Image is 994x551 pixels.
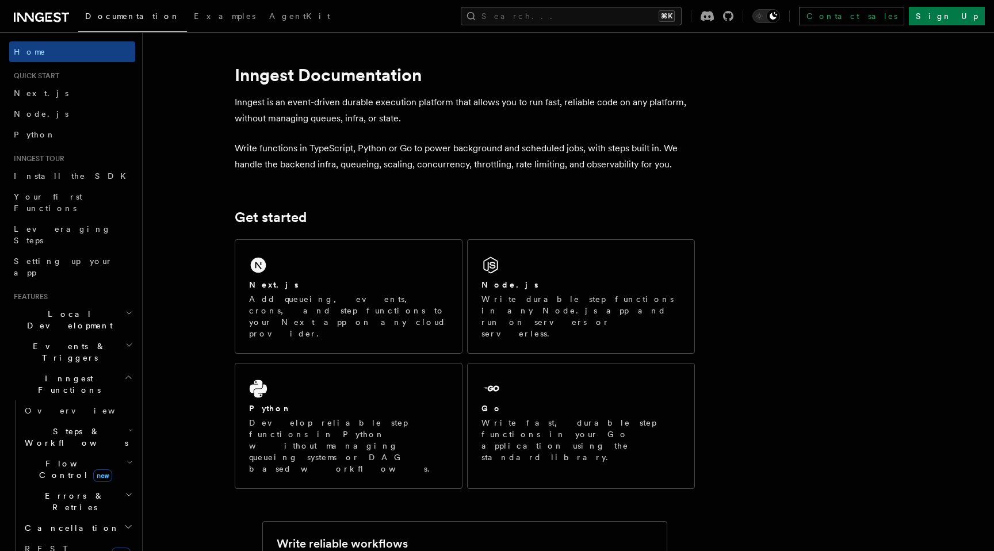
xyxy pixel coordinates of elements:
[9,340,125,363] span: Events & Triggers
[262,3,337,31] a: AgentKit
[9,83,135,104] a: Next.js
[14,109,68,118] span: Node.js
[187,3,262,31] a: Examples
[20,458,127,481] span: Flow Control
[235,209,307,225] a: Get started
[20,400,135,421] a: Overview
[14,89,68,98] span: Next.js
[9,308,125,331] span: Local Development
[461,7,682,25] button: Search...⌘K
[14,171,133,181] span: Install the SDK
[235,239,462,354] a: Next.jsAdd queueing, events, crons, and step functions to your Next app on any cloud provider.
[9,154,64,163] span: Inngest tour
[249,293,448,339] p: Add queueing, events, crons, and step functions to your Next app on any cloud provider.
[9,292,48,301] span: Features
[481,279,538,290] h2: Node.js
[14,224,111,245] span: Leveraging Steps
[93,469,112,482] span: new
[467,363,695,489] a: GoWrite fast, durable step functions in your Go application using the standard library.
[235,363,462,489] a: PythonDevelop reliable step functions in Python without managing queueing systems or DAG based wo...
[235,140,695,173] p: Write functions in TypeScript, Python or Go to power background and scheduled jobs, with steps bu...
[78,3,187,32] a: Documentation
[14,46,46,58] span: Home
[235,64,695,85] h1: Inngest Documentation
[20,522,120,534] span: Cancellation
[14,257,113,277] span: Setting up your app
[9,219,135,251] a: Leveraging Steps
[20,453,135,485] button: Flow Controlnew
[14,130,56,139] span: Python
[467,239,695,354] a: Node.jsWrite durable step functions in any Node.js app and run on servers or serverless.
[9,186,135,219] a: Your first Functions
[9,41,135,62] a: Home
[85,12,180,21] span: Documentation
[235,94,695,127] p: Inngest is an event-driven durable execution platform that allows you to run fast, reliable code ...
[20,485,135,518] button: Errors & Retries
[9,336,135,368] button: Events & Triggers
[659,10,675,22] kbd: ⌘K
[20,490,125,513] span: Errors & Retries
[799,7,904,25] a: Contact sales
[9,71,59,81] span: Quick start
[20,426,128,449] span: Steps & Workflows
[9,104,135,124] a: Node.js
[249,279,299,290] h2: Next.js
[481,293,680,339] p: Write durable step functions in any Node.js app and run on servers or serverless.
[20,421,135,453] button: Steps & Workflows
[752,9,780,23] button: Toggle dark mode
[249,417,448,475] p: Develop reliable step functions in Python without managing queueing systems or DAG based workflows.
[9,304,135,336] button: Local Development
[20,518,135,538] button: Cancellation
[269,12,330,21] span: AgentKit
[9,251,135,283] a: Setting up your app
[9,373,124,396] span: Inngest Functions
[909,7,985,25] a: Sign Up
[25,406,143,415] span: Overview
[14,192,82,213] span: Your first Functions
[481,403,502,414] h2: Go
[9,124,135,145] a: Python
[249,403,292,414] h2: Python
[9,166,135,186] a: Install the SDK
[9,368,135,400] button: Inngest Functions
[481,417,680,463] p: Write fast, durable step functions in your Go application using the standard library.
[194,12,255,21] span: Examples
